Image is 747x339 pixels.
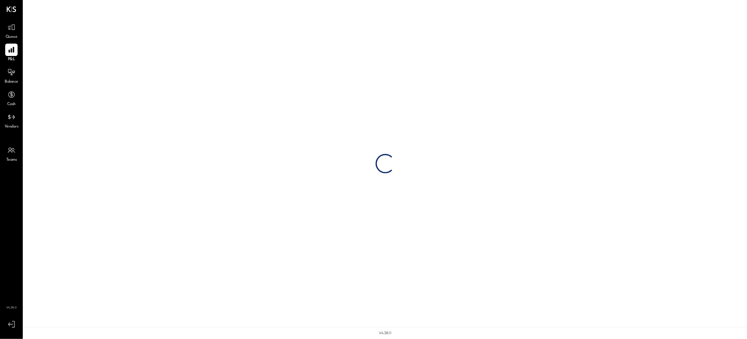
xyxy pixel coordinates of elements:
[6,157,17,163] span: Teams
[5,79,18,85] span: Balance
[8,57,15,62] span: P&L
[6,34,18,40] span: Queue
[7,102,16,107] span: Cash
[5,124,19,130] span: Vendors
[0,44,22,62] a: P&L
[379,331,392,336] div: v 4.38.0
[0,66,22,85] a: Balance
[0,21,22,40] a: Queue
[0,144,22,163] a: Teams
[0,111,22,130] a: Vendors
[0,88,22,107] a: Cash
